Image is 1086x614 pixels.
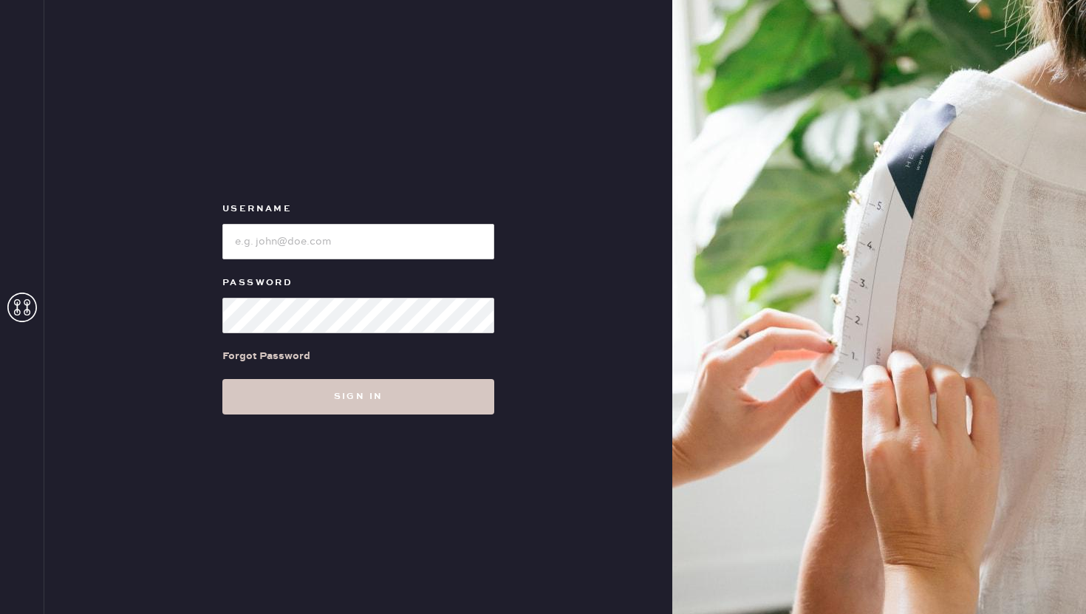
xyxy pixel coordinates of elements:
label: Password [222,274,494,292]
button: Sign in [222,379,494,415]
a: Forgot Password [222,333,310,379]
input: e.g. john@doe.com [222,224,494,259]
div: Forgot Password [222,348,310,364]
label: Username [222,200,494,218]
